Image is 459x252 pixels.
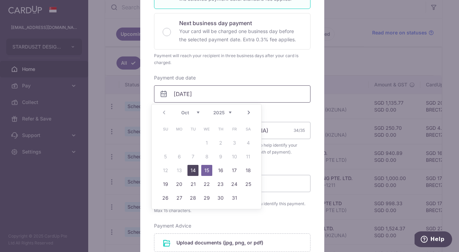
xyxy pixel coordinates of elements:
a: 18 [243,165,254,176]
a: 23 [215,179,226,190]
a: 26 [160,192,171,203]
a: 24 [229,179,240,190]
span: Saturday [243,124,254,135]
a: 29 [201,192,212,203]
input: DD / MM / YYYY [154,85,310,103]
a: 27 [174,192,185,203]
a: 30 [215,192,226,203]
p: Your card will be charged one business day before the selected payment date. Extra 0.3% fee applies. [179,27,302,44]
a: 31 [229,192,240,203]
a: 19 [160,179,171,190]
a: 16 [215,165,226,176]
a: 17 [229,165,240,176]
span: Thursday [215,124,226,135]
a: 25 [243,179,254,190]
a: 20 [174,179,185,190]
span: Monday [174,124,185,135]
a: 22 [201,179,212,190]
a: 15 [201,165,212,176]
a: 21 [187,179,198,190]
a: Next [245,108,253,117]
div: 34/35 [294,127,305,134]
span: Wednesday [201,124,212,135]
p: Next business day payment [179,19,302,27]
label: Payment due date [154,74,196,81]
span: Sunday [160,124,171,135]
a: 28 [187,192,198,203]
div: Payment will reach your recipient in three business days after your card is charged. [154,52,310,66]
iframe: Opens a widget where you can find more information [415,231,452,249]
span: Tuesday [187,124,198,135]
div: Upload documents (jpg, png, or pdf) [154,233,310,252]
span: Friday [229,124,240,135]
label: Payment Advice [154,222,191,229]
a: 14 [187,165,198,176]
